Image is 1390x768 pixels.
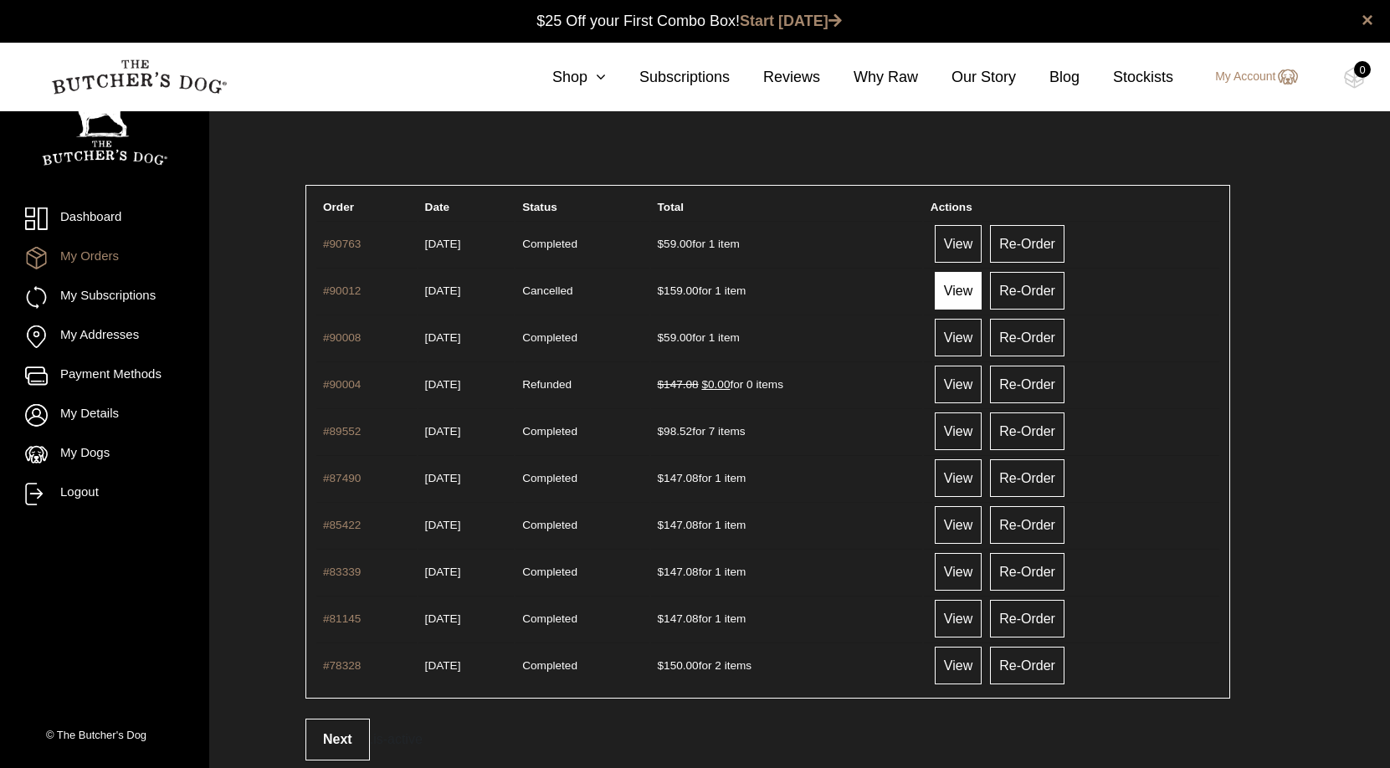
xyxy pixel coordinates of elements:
[658,612,699,625] span: 147.08
[658,284,699,297] span: 159.00
[25,247,184,269] a: My Orders
[990,459,1064,497] a: Re-Order
[931,201,972,213] span: Actions
[658,238,693,250] span: 59.00
[651,315,922,360] td: for 1 item
[515,455,649,500] td: Completed
[651,596,922,641] td: for 1 item
[935,600,982,637] a: View
[425,284,461,297] time: [DATE]
[658,566,699,578] span: 147.08
[658,519,699,531] span: 147.08
[990,272,1064,310] a: Re-Order
[25,365,184,387] a: Payment Methods
[1016,66,1080,89] a: Blog
[1354,61,1371,78] div: 0
[522,201,557,213] span: Status
[658,201,684,213] span: Total
[323,519,361,531] a: #85422
[935,319,982,356] a: View
[323,659,361,672] a: #78328
[935,366,982,403] a: View
[323,612,361,625] a: #81145
[990,412,1064,450] a: Re-Order
[515,315,649,360] td: Completed
[701,378,730,391] span: 0.00
[305,719,370,760] a: Next
[658,284,664,297] span: $
[515,268,649,313] td: Cancelled
[658,378,699,391] del: $147.08
[658,659,664,672] span: $
[935,459,982,497] a: View
[25,443,184,466] a: My Dogs
[990,366,1064,403] a: Re-Order
[323,425,361,438] a: #89552
[935,553,982,591] a: View
[651,549,922,594] td: for 1 item
[701,378,708,391] span: $
[425,519,461,531] time: [DATE]
[323,238,361,250] a: #90763
[651,408,922,453] td: for 7 items
[1344,67,1365,89] img: TBD_Cart-Empty.png
[658,331,664,344] span: $
[25,207,184,230] a: Dashboard
[658,238,664,250] span: $
[25,325,184,348] a: My Addresses
[658,425,693,438] span: 98.52
[1198,67,1297,87] a: My Account
[323,201,354,213] span: Order
[918,66,1016,89] a: Our Story
[515,502,649,547] td: Completed
[935,506,982,544] a: View
[515,643,649,688] td: Completed
[651,455,922,500] td: for 1 item
[658,425,664,438] span: $
[990,647,1064,684] a: Re-Order
[323,284,361,297] a: #90012
[425,425,461,438] time: [DATE]
[25,483,184,505] a: Logout
[658,566,664,578] span: $
[990,225,1064,263] a: Re-Order
[606,66,730,89] a: Subscriptions
[990,553,1064,591] a: Re-Order
[990,506,1064,544] a: Re-Order
[1080,66,1173,89] a: Stockists
[1362,10,1373,30] a: close
[515,596,649,641] td: Completed
[515,361,649,407] td: Refunded
[990,319,1064,356] a: Re-Order
[658,612,664,625] span: $
[935,647,982,684] a: View
[305,719,1230,760] div: .is-active
[658,472,664,484] span: $
[935,412,982,450] a: View
[425,612,461,625] time: [DATE]
[323,472,361,484] a: #87490
[42,86,167,166] img: TBD_Portrait_Logo_White.png
[990,600,1064,637] a: Re-Order
[425,472,461,484] time: [DATE]
[425,238,461,250] time: [DATE]
[25,286,184,309] a: My Subscriptions
[658,331,693,344] span: 59.00
[425,331,461,344] time: [DATE]
[651,268,922,313] td: for 1 item
[651,221,922,266] td: for 1 item
[651,502,922,547] td: for 1 item
[935,272,982,310] a: View
[425,659,461,672] time: [DATE]
[658,659,699,672] span: 150.00
[515,408,649,453] td: Completed
[323,331,361,344] a: #90008
[820,66,918,89] a: Why Raw
[323,378,361,391] a: #90004
[651,643,922,688] td: for 2 items
[935,225,982,263] a: View
[515,549,649,594] td: Completed
[730,66,820,89] a: Reviews
[425,566,461,578] time: [DATE]
[515,221,649,266] td: Completed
